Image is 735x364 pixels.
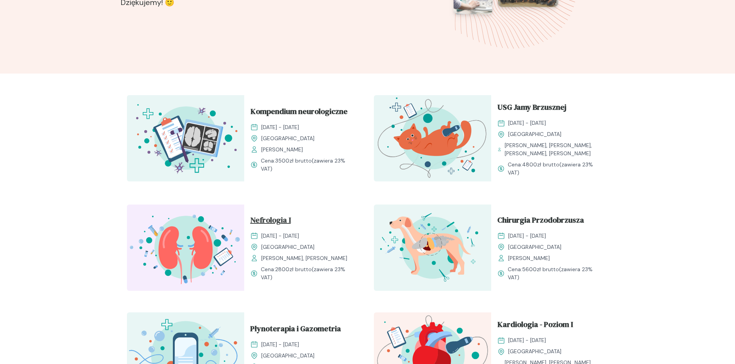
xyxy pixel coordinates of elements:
[261,146,303,154] span: [PERSON_NAME]
[261,265,355,282] span: Cena: (zawiera 23% VAT)
[508,347,561,356] span: [GEOGRAPHIC_DATA]
[261,254,347,262] span: [PERSON_NAME], [PERSON_NAME]
[250,323,341,337] span: Płynoterapia i Gazometria
[508,243,561,251] span: [GEOGRAPHIC_DATA]
[374,95,491,181] img: ZpbG_h5LeNNTxNnP_USG_JB_T.svg
[497,319,573,333] span: Kardiologia - Poziom I
[250,214,291,229] span: Nefrologia I
[261,134,314,143] span: [GEOGRAPHIC_DATA]
[497,101,566,116] span: USG Jamy Brzusznej
[250,214,355,229] a: Nefrologia I
[497,214,602,229] a: Chirurgia Przodobrzusza
[508,161,602,177] span: Cena: (zawiera 23% VAT)
[261,243,314,251] span: [GEOGRAPHIC_DATA]
[261,352,314,360] span: [GEOGRAPHIC_DATA]
[374,205,491,291] img: ZpbG-B5LeNNTxNnI_ChiruJB_T.svg
[508,265,602,282] span: Cena: (zawiera 23% VAT)
[508,232,546,240] span: [DATE] - [DATE]
[250,106,355,120] a: Kompendium neurologiczne
[508,336,546,344] span: [DATE] - [DATE]
[261,341,299,349] span: [DATE] - [DATE]
[250,323,355,337] a: Płynoterapia i Gazometria
[497,101,602,116] a: USG Jamy Brzusznej
[261,232,299,240] span: [DATE] - [DATE]
[497,214,584,229] span: Chirurgia Przodobrzusza
[275,157,312,164] span: 3500 zł brutto
[522,161,559,168] span: 4800 zł brutto
[508,119,546,127] span: [DATE] - [DATE]
[275,266,312,273] span: 2800 zł brutto
[250,106,348,120] span: Kompendium neurologiczne
[127,95,244,181] img: Z2B805bqstJ98kzs_Neuro_T.svg
[261,157,355,173] span: Cena: (zawiera 23% VAT)
[261,123,299,131] span: [DATE] - [DATE]
[127,205,244,291] img: ZpbSsR5LeNNTxNrh_Nefro_T.svg
[505,141,602,158] span: [PERSON_NAME], [PERSON_NAME], [PERSON_NAME], [PERSON_NAME]
[522,266,559,273] span: 5600 zł brutto
[508,254,550,262] span: [PERSON_NAME]
[508,130,561,138] span: [GEOGRAPHIC_DATA]
[497,319,602,333] a: Kardiologia - Poziom I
